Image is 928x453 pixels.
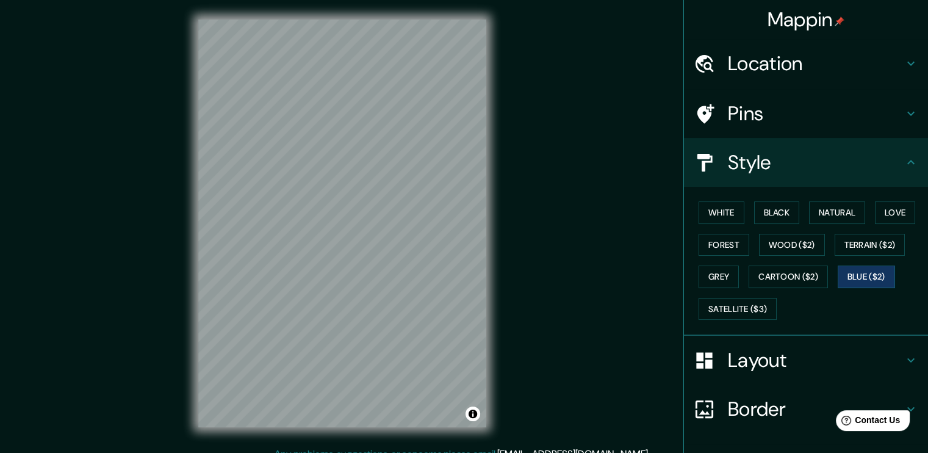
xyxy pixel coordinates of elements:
div: Pins [684,89,928,138]
h4: Mappin [768,7,845,32]
h4: Style [728,150,904,175]
div: Location [684,39,928,88]
canvas: Map [198,20,486,427]
div: Layout [684,336,928,385]
button: Wood ($2) [759,234,825,256]
div: Style [684,138,928,187]
button: White [699,201,744,224]
button: Blue ($2) [838,266,895,288]
img: pin-icon.png [835,16,844,26]
button: Satellite ($3) [699,298,777,321]
button: Terrain ($2) [835,234,905,256]
h4: Location [728,51,904,76]
h4: Pins [728,101,904,126]
button: Toggle attribution [466,407,480,421]
div: Border [684,385,928,433]
button: Forest [699,234,749,256]
button: Natural [809,201,865,224]
h4: Border [728,397,904,421]
button: Love [875,201,915,224]
iframe: Help widget launcher [819,405,915,440]
button: Grey [699,266,739,288]
button: Cartoon ($2) [749,266,828,288]
button: Black [754,201,800,224]
h4: Layout [728,348,904,372]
